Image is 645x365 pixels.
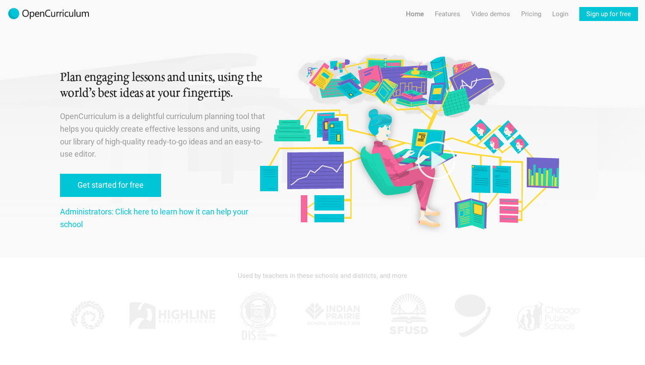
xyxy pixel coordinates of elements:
a: Home [406,7,424,21]
img: Original illustration by Malisa Suchanya, Oakland, CA (malisasuchanya.com) [257,53,561,232]
img: 2017-logo-m.png [7,7,90,21]
a: Login [552,7,568,21]
a: Administrators: Click here to learn how it can help your school [60,207,248,229]
a: Get started for free [60,174,161,197]
a: Video demos [471,7,510,21]
img: AGK.jpg [451,290,495,342]
img: Highline.jpg [128,290,216,342]
img: DIS.jpg [236,290,280,342]
a: Sign up for free [579,7,638,21]
img: SFUSD.jpg [387,290,430,342]
h1: Plan engaging lessons and units, using the world’s best ideas at your fingertips. [60,70,267,102]
img: KPPCS.jpg [64,290,108,342]
a: Features [435,7,460,21]
p: OpenCurriculum is a delightful curriculum planning tool that helps you quickly create effective l... [60,110,267,161]
img: IPSD.jpg [300,290,366,342]
img: CPS.jpg [515,290,581,342]
a: Pricing [521,7,541,21]
div: Used by teachers in these schools and districts, and more [60,266,585,285]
